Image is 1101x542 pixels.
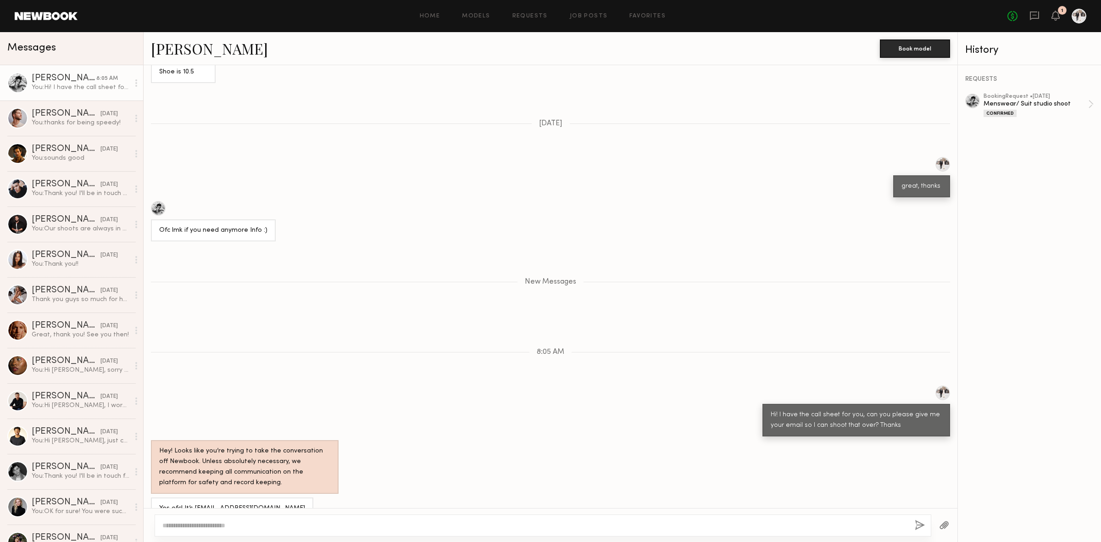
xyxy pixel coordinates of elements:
div: [DATE] [100,110,118,118]
div: You: sounds good [32,154,129,162]
div: Menswear/ Suit studio shoot [984,100,1088,108]
div: [PERSON_NAME] [32,251,100,260]
div: You: Hi [PERSON_NAME], I work for a men's suit company and we are planning a shoot. Can you pleas... [32,401,129,410]
div: [PERSON_NAME] [32,498,100,507]
div: great, thanks [901,181,942,192]
div: Thank you guys so much for having me. Was such a fun day! [32,295,129,304]
div: 8:05 AM [96,74,118,83]
div: [PERSON_NAME] [32,357,100,366]
div: You: Hi [PERSON_NAME], just checking in to see if you got my message about our prom shoot, we'd l... [32,436,129,445]
div: [PERSON_NAME] [32,286,100,295]
div: [DATE] [100,216,118,224]
div: You: Thank you! I'll be in touch shortly about [MEDICAL_DATA] [32,189,129,198]
div: [DATE] [100,463,118,472]
div: You: thanks for being speedy! [32,118,129,127]
div: [PERSON_NAME] [32,180,100,189]
div: [DATE] [100,251,118,260]
div: booking Request • [DATE] [984,94,1088,100]
span: New Messages [525,278,576,286]
div: [PERSON_NAME] [32,427,100,436]
div: Ofc lmk if you need anymore Info :) [159,225,267,236]
div: [PERSON_NAME] [32,321,100,330]
a: Favorites [629,13,666,19]
span: Messages [7,43,56,53]
div: [DATE] [100,286,118,295]
a: Job Posts [570,13,608,19]
div: You: OK for sure! You were such a professional, it was wonderful to work with you! [32,507,129,516]
a: [PERSON_NAME] [151,39,268,58]
div: Yes ofc! It’s [EMAIL_ADDRESS][DOMAIN_NAME] [159,503,305,514]
a: Book model [880,44,950,52]
div: Great, thank you! See you then! [32,330,129,339]
div: Confirmed [984,110,1017,117]
a: Requests [512,13,548,19]
div: History [965,45,1094,56]
div: [DATE] [100,498,118,507]
div: 1 [1061,8,1063,13]
span: [DATE] [539,120,562,128]
div: [PERSON_NAME] [32,392,100,401]
div: You: Thank you!! [32,260,129,268]
div: [PERSON_NAME] [32,109,100,118]
div: You: Hi! I have the call sheet for you, can you please give me your email so I can shoot that ove... [32,83,129,92]
div: Hi! I have the call sheet for you, can you please give me your email so I can shoot that over? Th... [771,410,942,431]
div: You: Thank you! I'll be in touch for future shoots! [32,472,129,481]
div: [DATE] [100,392,118,401]
div: [PERSON_NAME] [32,215,100,224]
a: Models [462,13,490,19]
a: Home [420,13,440,19]
div: REQUESTS [965,76,1094,83]
div: [DATE] [100,357,118,366]
div: You: Hi [PERSON_NAME], sorry I forgot to cancel the booking after the product fitting did not wor... [32,366,129,374]
div: [DATE] [100,180,118,189]
div: [DATE] [100,322,118,330]
div: [PERSON_NAME] [32,74,96,83]
span: 8:05 AM [537,348,564,356]
a: bookingRequest •[DATE]Menswear/ Suit studio shootConfirmed [984,94,1094,117]
div: [PERSON_NAME] [32,145,100,154]
div: [DATE] [100,428,118,436]
div: You: Our shoots are always in SoCal so SoCal is ideal but if their rate is reasonable and they ca... [32,224,129,233]
button: Book model [880,39,950,58]
div: [DATE] [100,145,118,154]
div: [PERSON_NAME] [32,463,100,472]
div: Hey! Looks like you’re trying to take the conversation off Newbook. Unless absolutely necessary, ... [159,446,330,488]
